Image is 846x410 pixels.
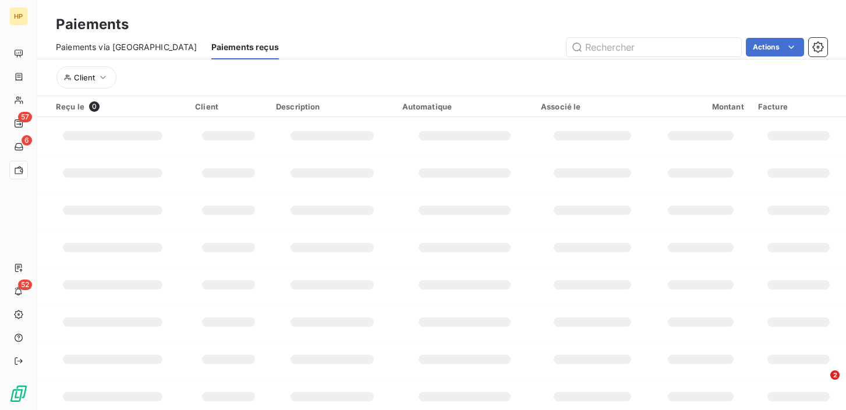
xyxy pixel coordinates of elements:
[56,14,129,35] h3: Paiements
[56,41,197,53] span: Paiements via [GEOGRAPHIC_DATA]
[195,102,262,111] div: Client
[56,66,116,89] button: Client
[567,38,741,56] input: Rechercher
[211,41,279,53] span: Paiements reçus
[9,7,28,26] div: HP
[658,102,744,111] div: Montant
[806,370,834,398] iframe: Intercom live chat
[56,101,181,112] div: Reçu le
[74,73,95,82] span: Client
[758,102,839,111] div: Facture
[9,384,28,403] img: Logo LeanPay
[22,135,32,146] span: 6
[746,38,804,56] button: Actions
[18,280,32,290] span: 52
[830,370,840,380] span: 2
[18,112,32,122] span: 57
[276,102,388,111] div: Description
[89,101,100,112] span: 0
[541,102,644,111] div: Associé le
[402,102,527,111] div: Automatique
